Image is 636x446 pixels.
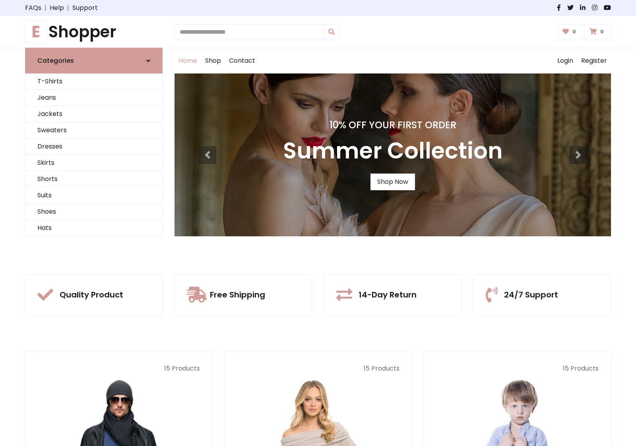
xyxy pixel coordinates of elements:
p: 15 Products [436,364,599,373]
h5: 24/7 Support [504,290,558,299]
span: | [64,3,72,13]
a: Shoes [25,204,162,220]
h4: 10% Off Your First Order [283,120,503,131]
a: Contact [225,48,259,73]
h5: Free Shipping [210,290,265,299]
a: Dresses [25,139,162,155]
a: Skirts [25,155,162,171]
a: Hats [25,220,162,236]
a: EShopper [25,22,163,41]
h1: Shopper [25,22,163,41]
a: Sweaters [25,122,162,139]
span: E [25,20,47,43]
h5: 14-Day Return [359,290,417,299]
a: Login [553,48,577,73]
a: Support [72,3,98,13]
a: Jackets [25,106,162,122]
h3: Summer Collection [283,137,503,164]
h6: Categories [37,57,74,64]
a: FAQs [25,3,41,13]
a: Shop Now [370,174,415,190]
span: 0 [570,28,578,35]
a: Help [50,3,64,13]
p: 15 Products [237,364,399,373]
a: 0 [557,24,583,39]
a: Home [175,48,201,73]
a: 0 [584,24,611,39]
a: Shorts [25,171,162,187]
h5: Quality Product [60,290,123,299]
a: Shop [201,48,225,73]
a: Register [577,48,611,73]
a: Categories [25,48,163,73]
a: Jeans [25,90,162,106]
span: | [41,3,50,13]
p: 15 Products [37,364,200,373]
a: Suits [25,187,162,204]
a: T-Shirts [25,73,162,90]
span: 0 [598,28,606,35]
